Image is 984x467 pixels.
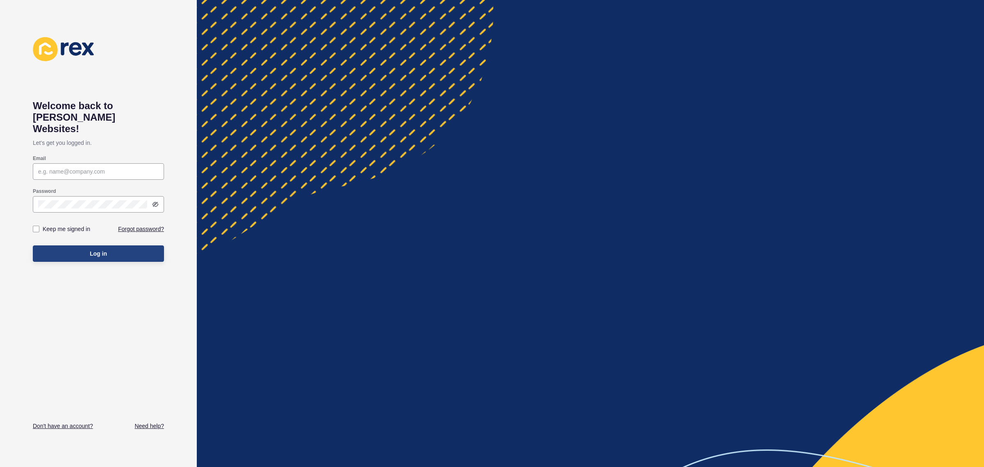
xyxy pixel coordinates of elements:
p: Let's get you logged in. [33,135,164,151]
label: Password [33,188,56,195]
a: Need help? [134,422,164,430]
span: Log in [90,250,107,258]
input: e.g. name@company.com [38,167,159,176]
a: Don't have an account? [33,422,93,430]
button: Log in [33,245,164,262]
label: Email [33,155,46,162]
h1: Welcome back to [PERSON_NAME] Websites! [33,100,164,135]
label: Keep me signed in [43,225,90,233]
a: Forgot password? [118,225,164,233]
